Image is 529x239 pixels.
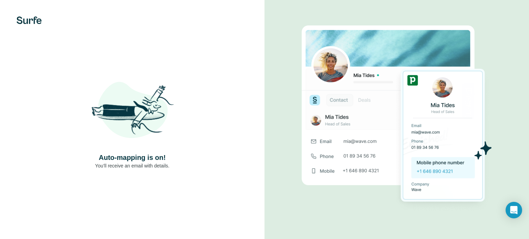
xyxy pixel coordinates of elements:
[506,202,522,218] div: Open Intercom Messenger
[99,153,166,162] h4: Auto-mapping is on!
[91,70,174,153] img: Shaka Illustration
[17,17,42,24] img: Surfe's logo
[95,162,169,169] p: You’ll receive an email with details.
[302,25,492,214] img: Download Success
